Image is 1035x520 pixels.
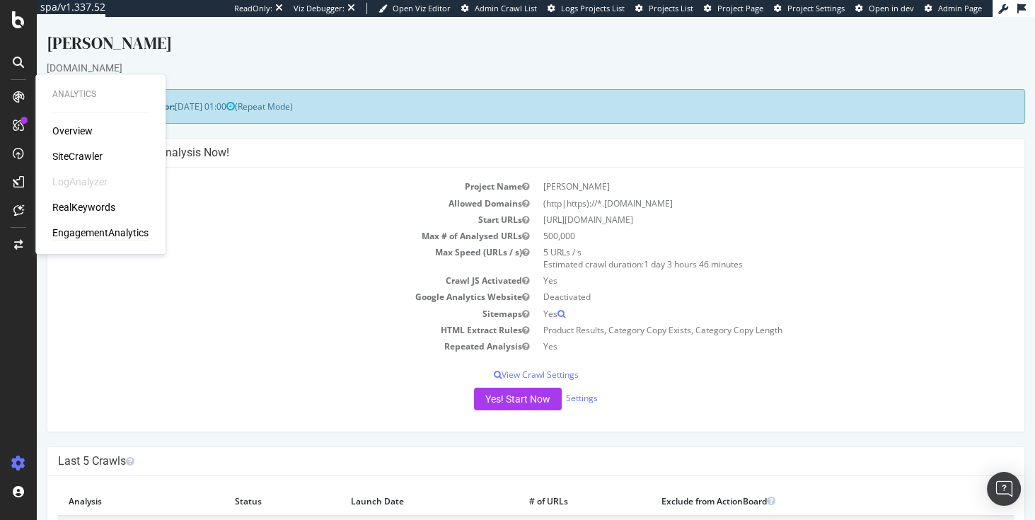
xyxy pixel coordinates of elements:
td: Start URLs [21,195,499,211]
a: RealKeywords [52,200,115,214]
div: Open Intercom Messenger [987,472,1021,506]
a: Open Viz Editor [378,3,451,14]
button: Yes! Start Now [437,371,525,393]
td: Project Name [21,161,499,178]
strong: Next Launch Scheduled for: [21,83,138,96]
td: Max # of Analysed URLs [21,211,499,227]
div: LogAnalyzer [52,175,108,189]
th: Exclude from ActionBoard [614,470,910,499]
th: Status [187,470,303,499]
td: HTML Extract Rules [21,305,499,321]
a: Admin Page [925,3,982,14]
span: Logs Projects List [561,3,625,13]
td: Deactivated [499,272,978,288]
td: Yes [499,289,978,305]
td: Sitemaps [21,289,499,305]
td: Repeated Analysis [21,321,499,337]
div: ReadOnly: [234,3,272,14]
a: EngagementAnalytics [52,226,149,240]
td: Max Speed (URLs / s) [21,227,499,255]
td: Google Analytics Website [21,272,499,288]
a: Logs Projects List [548,3,625,14]
a: Open in dev [855,3,914,14]
h4: Last 5 Crawls [21,437,977,451]
td: Crawl JS Activated [21,255,499,272]
a: Admin Crawl List [461,3,537,14]
span: [DATE] 01:00 [138,83,198,96]
span: Project Settings [787,3,845,13]
td: Yes [499,321,978,337]
div: [DOMAIN_NAME] [10,44,988,58]
div: (Repeat Mode) [10,72,988,107]
td: 500,000 [499,211,978,227]
span: Project Page [717,3,763,13]
div: Viz Debugger: [294,3,345,14]
div: [PERSON_NAME] [10,14,988,44]
td: Product Results, Category Copy Exists, Category Copy Length [499,305,978,321]
p: View Crawl Settings [21,352,977,364]
a: Overview [52,124,93,138]
a: Project Settings [774,3,845,14]
span: Projects List [649,3,693,13]
td: Yes [499,255,978,272]
td: [URL][DOMAIN_NAME] [499,195,978,211]
div: Analytics [52,88,149,100]
td: [PERSON_NAME] [499,161,978,178]
a: Project Page [704,3,763,14]
td: 5 URLs / s Estimated crawl duration: [499,227,978,255]
th: Launch Date [303,470,482,499]
span: Admin Crawl List [475,3,537,13]
span: 1 day 3 hours 46 minutes [607,241,706,253]
a: Projects List [635,3,693,14]
th: # of URLs [482,470,613,499]
a: Settings [529,375,561,387]
span: Admin Page [938,3,982,13]
td: (http|https)://*.[DOMAIN_NAME] [499,178,978,195]
span: Open in dev [869,3,914,13]
td: Allowed Domains [21,178,499,195]
h4: Configure your New Analysis Now! [21,129,977,143]
th: Analysis [21,470,187,499]
span: Open Viz Editor [393,3,451,13]
a: SiteCrawler [52,149,103,163]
